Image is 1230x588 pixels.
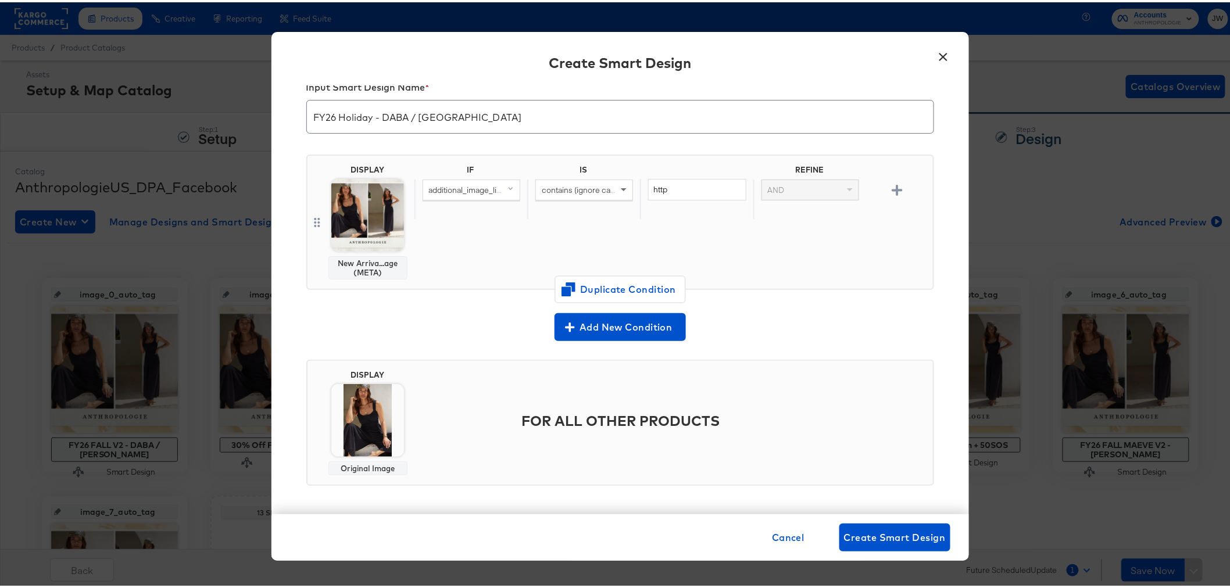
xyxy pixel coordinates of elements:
[414,163,527,177] div: IF
[564,279,677,295] span: Duplicate Condition
[934,41,954,62] button: ×
[555,273,686,301] button: Duplicate Condition
[334,461,402,471] div: Original Image
[307,94,934,126] input: My smart design
[527,163,640,177] div: IS
[351,368,385,377] div: DISPLAY
[772,527,804,543] span: Cancel
[559,317,681,333] span: Add New Condition
[555,311,686,339] button: Add New Condition
[839,521,950,549] button: Create Smart Design
[334,256,402,275] div: New Arriva...age (META)
[429,182,506,193] span: additional_image_link
[542,182,621,193] span: contains (ignore case)
[844,527,946,543] span: Create Smart Design
[753,163,866,177] div: REFINE
[549,51,691,70] div: Create Smart Design
[768,182,785,193] span: AND
[331,177,404,249] img: KiCI8C8xFkIun0CkOkBDnw.jpg
[331,382,404,454] img: 83491167_001_b
[414,391,928,446] div: FOR ALL OTHER PRODUCTS
[351,163,385,172] div: DISPLAY
[648,177,746,198] input: Enter value
[306,79,934,95] div: Input Smart Design Name
[767,521,809,549] button: Cancel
